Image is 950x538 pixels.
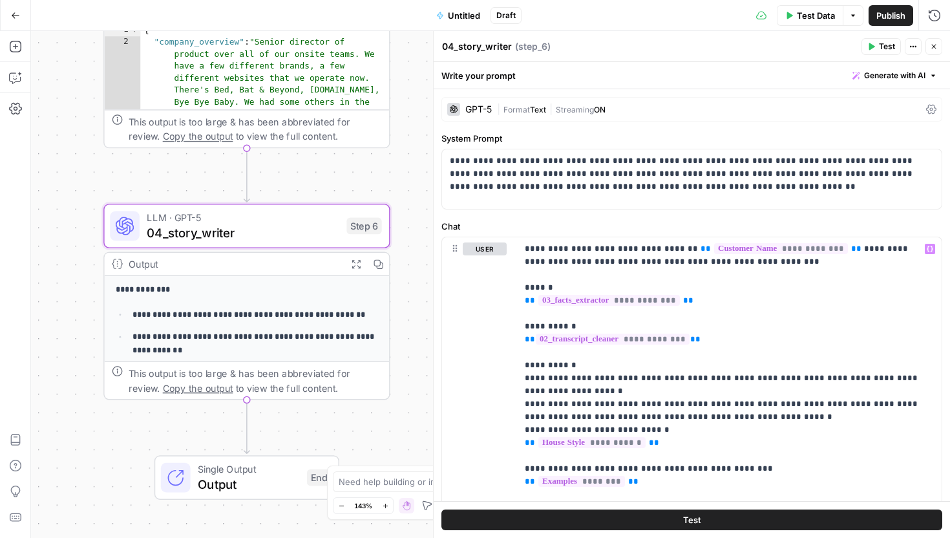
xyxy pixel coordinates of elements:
[496,10,516,21] span: Draft
[434,62,950,89] div: Write your prompt
[497,102,503,115] span: |
[129,365,382,395] div: This output is too large & has been abbreviated for review. to view the full content.
[163,131,233,142] span: Copy the output
[354,500,372,511] span: 143%
[105,36,141,337] div: 2
[147,210,339,225] span: LLM · GPT-5
[546,102,556,115] span: |
[463,242,507,255] button: user
[198,462,299,477] span: Single Output
[244,148,250,202] g: Edge from step_5 to step_6
[530,105,546,114] span: Text
[129,114,382,144] div: This output is too large & has been abbreviated for review. to view the full content.
[244,400,250,453] g: Edge from step_6 to end
[861,38,901,55] button: Test
[683,513,701,526] span: Test
[777,5,843,26] button: Test Data
[428,5,488,26] button: Untitled
[847,67,942,84] button: Generate with AI
[876,9,905,22] span: Publish
[503,105,530,114] span: Format
[346,218,381,235] div: Step 6
[163,382,233,393] span: Copy the output
[441,510,942,530] button: Test
[129,257,339,272] div: Output
[198,475,299,493] span: Output
[442,40,512,53] textarea: 04_story_writer
[465,105,492,114] div: GPT-5
[307,469,331,486] div: End
[103,455,390,500] div: Single OutputOutputEnd
[869,5,913,26] button: Publish
[448,9,480,22] span: Untitled
[879,41,895,52] span: Test
[864,70,925,81] span: Generate with AI
[441,220,942,233] label: Chat
[797,9,835,22] span: Test Data
[515,40,551,53] span: ( step_6 )
[594,105,606,114] span: ON
[441,132,942,145] label: System Prompt
[556,105,594,114] span: Streaming
[147,223,339,242] span: 04_story_writer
